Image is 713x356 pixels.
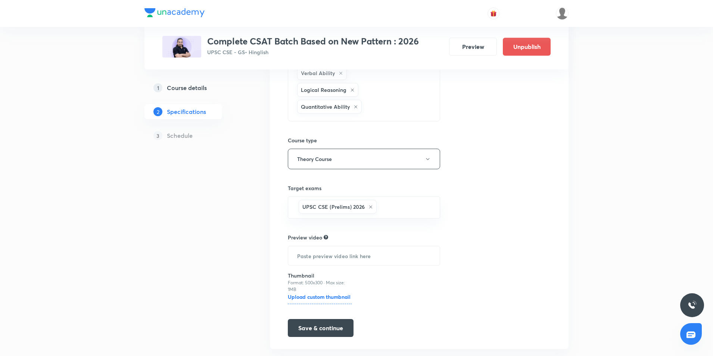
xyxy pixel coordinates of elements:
[288,279,352,293] p: Format: 500x300 · Max size: 1MB
[301,86,346,94] h6: Logical Reasoning
[144,8,205,17] img: Company Logo
[167,131,193,140] h5: Schedule
[288,293,352,304] h6: Upload custom thumbnail
[167,83,207,92] h5: Course details
[288,136,440,144] h6: Course type
[288,272,352,279] h6: Thumbnail
[167,107,206,116] h5: Specifications
[301,103,350,111] h6: Quantitative Ability
[503,38,551,56] button: Unpublish
[207,48,419,56] p: UPSC CSE - GS • Hinglish
[288,233,322,241] h6: Preview video
[488,7,499,19] button: avatar
[153,131,162,140] p: 3
[301,69,335,77] h6: Verbal Ability
[436,207,437,208] button: Open
[288,184,440,192] h6: Target exams
[302,203,365,211] h6: UPSC CSE (Prelims) 2026
[144,80,246,95] a: 1Course details
[556,7,569,20] img: Piali K
[162,36,201,58] img: 6CE284E1-1782-4B2A-8FED-0F911C465D46_plus.png
[288,149,440,169] button: Theory Course
[144,8,205,19] a: Company Logo
[153,107,162,116] p: 2
[324,234,328,241] div: Explain about your course, what you’ll be teaching, how it will help learners in their preparation
[207,36,419,47] h3: Complete CSAT Batch Based on New Pattern : 2026
[688,301,697,310] img: ttu
[288,246,440,265] input: Paste preview video link here
[490,10,497,17] img: avatar
[449,38,497,56] button: Preview
[288,319,354,337] button: Save & continue
[153,83,162,92] p: 1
